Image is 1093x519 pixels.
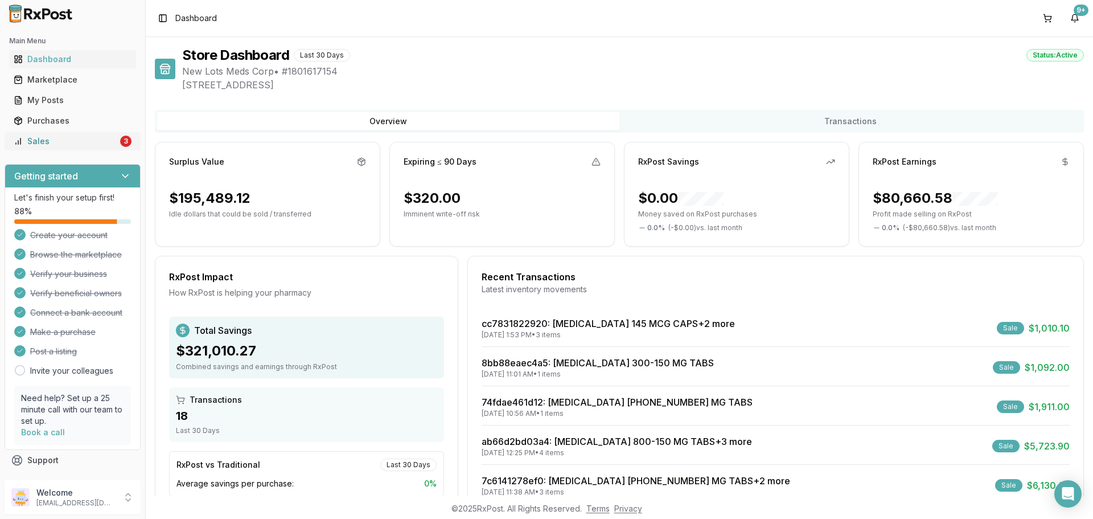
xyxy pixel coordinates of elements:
[9,49,136,70] a: Dashboard
[21,427,65,437] a: Book a call
[882,223,899,232] span: 0.0 %
[14,74,132,85] div: Marketplace
[1024,439,1070,453] span: $5,723.90
[27,475,66,487] span: Feedback
[9,131,136,152] a: Sales3
[5,112,141,130] button: Purchases
[404,210,601,219] p: Imminent write-off risk
[30,288,122,299] span: Verify beneficial owners
[5,132,141,150] button: Sales3
[169,156,224,167] div: Surplus Value
[14,95,132,106] div: My Posts
[120,136,132,147] div: 3
[482,370,714,379] div: [DATE] 11:01 AM • 1 items
[30,365,113,377] a: Invite your colleagues
[36,498,116,508] p: [EMAIL_ADDRESS][DOMAIN_NAME]
[482,330,735,340] div: [DATE] 1:53 PM • 3 items
[175,13,217,24] span: Dashboard
[873,156,936,167] div: RxPost Earnings
[619,112,1082,130] button: Transactions
[182,46,289,64] h1: Store Dashboard
[482,488,790,497] div: [DATE] 11:38 AM • 3 items
[903,223,996,232] span: ( - $80,660.58 ) vs. last month
[14,169,78,183] h3: Getting started
[404,189,461,207] div: $320.00
[482,318,735,329] a: cc7831822920: [MEDICAL_DATA] 145 MCG CAPS+2 more
[482,397,753,408] a: 74fdae461d12: [MEDICAL_DATA] [PHONE_NUMBER] MG TABS
[5,50,141,68] button: Dashboard
[1026,49,1084,62] div: Status: Active
[21,393,124,427] p: Need help? Set up a 25 minute call with our team to set up.
[14,192,131,203] p: Let's finish your setup first!
[995,479,1022,492] div: Sale
[482,436,752,447] a: ab66d2bd03a4: [MEDICAL_DATA] 800-150 MG TABS+3 more
[424,478,437,489] span: 0 %
[482,270,1070,284] div: Recent Transactions
[482,448,752,457] div: [DATE] 12:25 PM • 4 items
[182,64,1084,78] span: New Lots Meds Corp • # 1801617154
[997,322,1024,334] div: Sale
[176,426,437,435] div: Last 30 Days
[614,504,642,513] a: Privacy
[5,450,141,471] button: Support
[157,112,619,130] button: Overview
[873,210,1070,219] p: Profit made selling on RxPost
[169,210,366,219] p: Idle dollars that could be sold / transferred
[638,156,699,167] div: RxPost Savings
[176,362,437,371] div: Combined savings and earnings through RxPost
[482,475,790,487] a: 7c6141278ef0: [MEDICAL_DATA] [PHONE_NUMBER] MG TABS+2 more
[36,487,116,498] p: Welcome
[169,189,250,207] div: $195,489.12
[14,206,32,217] span: 88 %
[586,504,610,513] a: Terms
[638,189,724,207] div: $0.00
[5,91,141,109] button: My Posts
[176,408,437,424] div: 18
[5,471,141,491] button: Feedback
[14,115,132,126] div: Purchases
[30,230,108,241] span: Create your account
[9,70,136,90] a: Marketplace
[194,324,252,337] span: Total Savings
[14,136,118,147] div: Sales
[30,346,77,357] span: Post a listing
[993,361,1020,374] div: Sale
[1074,5,1088,16] div: 9+
[482,357,714,369] a: 8bb88eaec4a5: [MEDICAL_DATA] 300-150 MG TABS
[294,49,350,62] div: Last 30 Days
[176,342,437,360] div: $321,010.27
[11,488,30,506] img: User avatar
[1025,361,1070,374] span: $1,092.00
[647,223,665,232] span: 0.0 %
[175,13,217,24] nav: breadcrumb
[404,156,476,167] div: Expiring ≤ 90 Days
[30,249,122,260] span: Browse the marketplace
[482,284,1070,295] div: Latest inventory movements
[9,90,136,111] a: My Posts
[1054,480,1082,508] div: Open Intercom Messenger
[1029,321,1070,335] span: $1,010.10
[190,394,242,406] span: Transactions
[14,54,132,65] div: Dashboard
[30,326,96,338] span: Make a purchase
[380,459,437,471] div: Last 30 Days
[30,307,122,318] span: Connect a bank account
[1027,479,1070,492] span: $6,130.67
[668,223,742,232] span: ( - $0.00 ) vs. last month
[873,189,998,207] div: $80,660.58
[169,270,444,284] div: RxPost Impact
[176,459,260,471] div: RxPost vs Traditional
[638,210,835,219] p: Money saved on RxPost purchases
[992,440,1020,452] div: Sale
[1066,9,1084,27] button: 9+
[30,268,107,280] span: Verify your business
[1029,400,1070,414] span: $1,911.00
[482,409,753,418] div: [DATE] 10:56 AM • 1 items
[9,111,136,131] a: Purchases
[176,478,294,489] span: Average savings per purchase:
[5,5,77,23] img: RxPost Logo
[5,71,141,89] button: Marketplace
[9,36,136,46] h2: Main Menu
[997,401,1024,413] div: Sale
[182,78,1084,92] span: [STREET_ADDRESS]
